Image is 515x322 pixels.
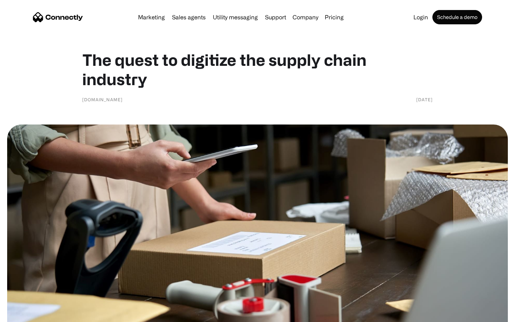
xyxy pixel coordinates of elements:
[411,14,431,20] a: Login
[82,50,433,89] h1: The quest to digitize the supply chain industry
[322,14,347,20] a: Pricing
[14,309,43,319] ul: Language list
[432,10,482,24] a: Schedule a demo
[169,14,209,20] a: Sales agents
[82,96,123,103] div: [DOMAIN_NAME]
[210,14,261,20] a: Utility messaging
[135,14,168,20] a: Marketing
[416,96,433,103] div: [DATE]
[293,12,318,22] div: Company
[262,14,289,20] a: Support
[7,309,43,319] aside: Language selected: English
